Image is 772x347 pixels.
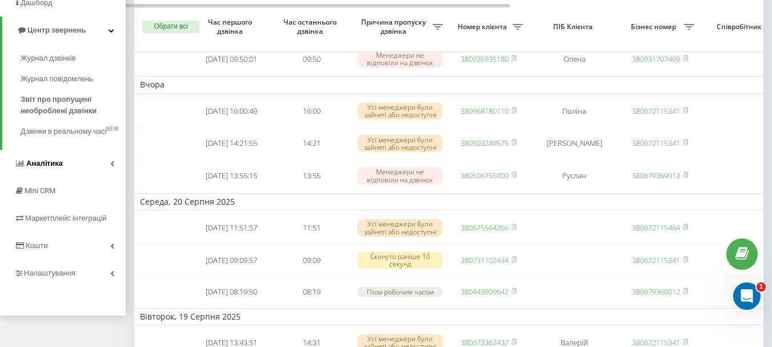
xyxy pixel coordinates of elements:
[357,135,443,152] div: Усі менеджери були зайняті або недоступні
[461,54,509,64] a: 380935935180
[461,255,509,265] a: 380731102434
[733,282,761,310] iframe: Intercom live chat
[357,167,443,184] div: Менеджери не відповіли на дзвінок
[626,22,684,31] span: Бізнес номер
[271,96,351,126] td: 16:00
[25,214,107,222] span: Маркетплейс інтеграцій
[24,269,75,277] span: Налаштування
[26,241,47,250] span: Кошти
[2,17,126,44] a: Центр звернень
[21,89,126,121] a: Звіт про пропущені необроблені дзвінки
[529,44,620,74] td: Олена
[271,128,351,158] td: 14:21
[632,222,680,233] a: 380672115464
[357,18,433,35] span: Причина пропуску дзвінка
[201,18,262,35] span: Час першого дзвінка
[271,44,351,74] td: 09:50
[632,255,680,265] a: 380672115341
[461,222,509,233] a: 380675564266
[21,73,93,85] span: Журнал повідомлень
[632,106,680,116] a: 380672115341
[191,245,271,276] td: [DATE] 09:09:57
[271,161,351,191] td: 13:55
[461,170,509,181] a: 380506755900
[191,278,271,306] td: [DATE] 08:19:50
[191,161,271,191] td: [DATE] 13:55:15
[357,252,443,269] div: Скинуто раніше 10 секунд
[632,286,680,297] a: 380679369012
[461,138,509,148] a: 380503249575
[357,102,443,119] div: Усі менеджери були зайняті або недоступні
[529,128,620,158] td: [PERSON_NAME]
[191,213,271,243] td: [DATE] 11:51:57
[21,121,126,142] a: Дзвінки в реальному часіNEW
[21,48,126,69] a: Журнал дзвінків
[529,96,620,126] td: Поліна
[191,96,271,126] td: [DATE] 16:00:49
[357,50,443,67] div: Менеджери не відповіли на дзвінок
[632,54,680,64] a: 380931707469
[142,21,199,33] button: Обрати всі
[529,161,620,191] td: Руслан
[27,26,86,34] span: Центр звернень
[21,94,120,117] span: Звіт про пропущені необроблені дзвінки
[461,106,509,116] a: 380968180110
[757,282,766,292] span: 1
[538,22,610,31] span: ПІБ Клієнта
[461,286,509,297] a: 380443909642
[357,287,443,297] div: Поза робочим часом
[281,18,342,35] span: Час останнього дзвінка
[25,186,55,195] span: Mini CRM
[21,53,75,64] span: Журнал дзвінків
[21,126,106,137] span: Дзвінки в реальному часі
[191,128,271,158] td: [DATE] 14:21:55
[454,22,513,31] span: Номер клієнта
[191,44,271,74] td: [DATE] 09:50:01
[632,138,680,148] a: 380672115341
[271,245,351,276] td: 09:09
[26,159,63,167] span: Аналiтика
[271,213,351,243] td: 11:51
[632,170,680,181] a: 380679369013
[21,69,126,89] a: Журнал повідомлень
[357,219,443,236] div: Усі менеджери були зайняті або недоступні
[271,278,351,306] td: 08:19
